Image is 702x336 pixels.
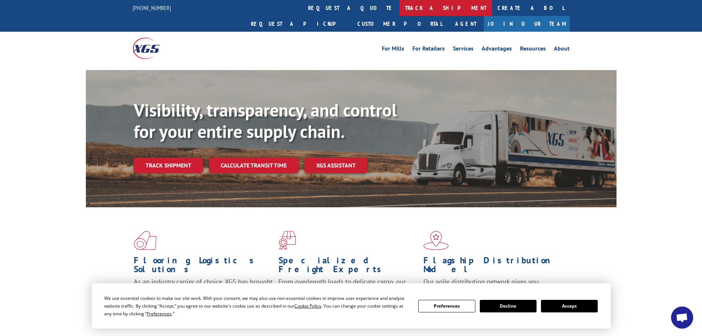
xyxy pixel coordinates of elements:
[279,277,418,310] p: From overlength loads to delicate cargo, our experienced staff knows the best way to move your fr...
[418,300,475,312] button: Preferences
[134,277,273,304] span: As an industry carrier of choice, XGS has brought innovation and dedication to flooring logistics...
[134,256,273,277] h1: Flooring Logistics Solutions
[133,4,171,11] a: [PHONE_NUMBER]
[294,303,321,309] span: Cookie Policy
[423,256,563,277] h1: Flagship Distribution Model
[482,46,512,54] a: Advantages
[245,16,352,32] a: Request a pickup
[520,46,546,54] a: Resources
[453,46,474,54] a: Services
[279,256,418,277] h1: Specialized Freight Experts
[382,46,404,54] a: For Mills
[423,231,449,250] img: xgs-icon-flagship-distribution-model-red
[423,277,559,295] span: Our agile distribution network gives you nationwide inventory management on demand.
[554,46,570,54] a: About
[209,157,298,173] a: Calculate transit time
[104,294,409,318] div: We use essential cookies to make our site work. With your consent, we may also use non-essential ...
[304,157,367,173] a: XGS ASSISTANT
[134,231,157,250] img: xgs-icon-total-supply-chain-intelligence-red
[541,300,598,312] button: Accept
[147,311,172,317] span: Preferences
[279,231,296,250] img: xgs-icon-focused-on-flooring-red
[134,157,203,173] a: Track shipment
[484,16,570,32] a: Join Our Team
[480,300,537,312] button: Decline
[134,98,397,143] b: Visibility, transparency, and control for your entire supply chain.
[448,16,484,32] a: Agent
[352,16,448,32] a: Customer Portal
[412,46,445,54] a: For Retailers
[671,306,693,329] div: Open chat
[92,283,611,329] div: Cookie Consent Prompt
